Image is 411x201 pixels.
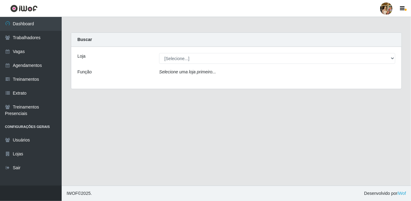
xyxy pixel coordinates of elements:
[67,191,78,196] span: IWOF
[364,190,406,197] span: Desenvolvido por
[397,191,406,196] a: iWof
[10,5,38,12] img: CoreUI Logo
[77,69,92,75] label: Função
[67,190,92,197] span: © 2025 .
[159,69,216,74] i: Selecione uma loja primeiro...
[77,53,85,59] label: Loja
[77,37,92,42] strong: Buscar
